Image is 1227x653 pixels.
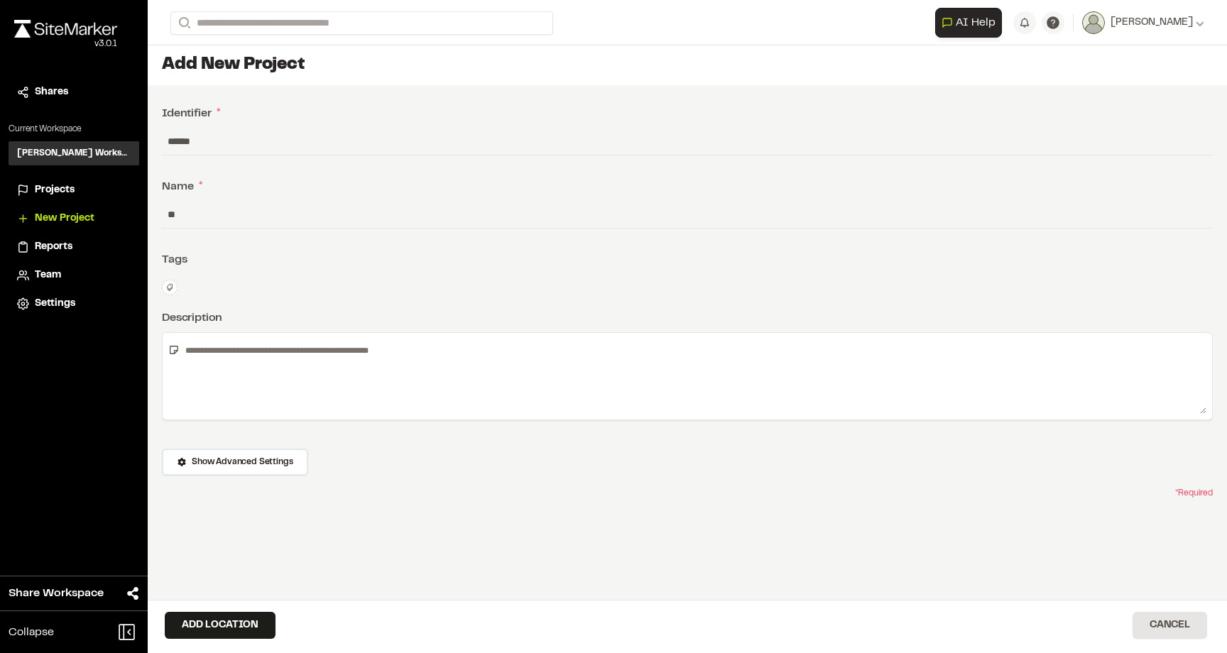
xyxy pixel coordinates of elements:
span: [PERSON_NAME] [1111,15,1193,31]
a: Reports [17,239,131,255]
button: Cancel [1133,612,1207,639]
button: Open AI Assistant [935,8,1002,38]
img: rebrand.png [14,20,117,38]
span: AI Help [956,14,996,31]
div: Identifier [162,105,1213,122]
span: Shares [35,84,68,100]
a: New Project [17,211,131,226]
button: Edit Tags [162,280,178,295]
img: User [1082,11,1105,34]
h1: Add New Project [162,54,1213,77]
div: Open AI Assistant [935,8,1008,38]
div: Name [162,178,1213,195]
span: Share Workspace [9,585,104,602]
p: Current Workspace [9,123,139,136]
div: Oh geez...please don't... [14,38,117,50]
span: Show Advanced Settings [192,456,293,468]
button: Add Location [165,612,276,639]
button: [PERSON_NAME] [1082,11,1204,34]
span: Reports [35,239,72,255]
button: Search [170,11,196,35]
a: Team [17,268,131,283]
a: Projects [17,182,131,198]
h3: [PERSON_NAME] Workspace [17,147,131,160]
div: Tags [162,251,1213,268]
span: Projects [35,182,75,198]
span: Collapse [9,624,54,641]
div: Description [162,309,1213,326]
span: * Required [1175,487,1213,500]
a: Shares [17,84,131,100]
span: Team [35,268,61,283]
button: Show Advanced Settings [162,449,308,476]
span: New Project [35,211,94,226]
a: Settings [17,296,131,312]
span: Settings [35,296,75,312]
